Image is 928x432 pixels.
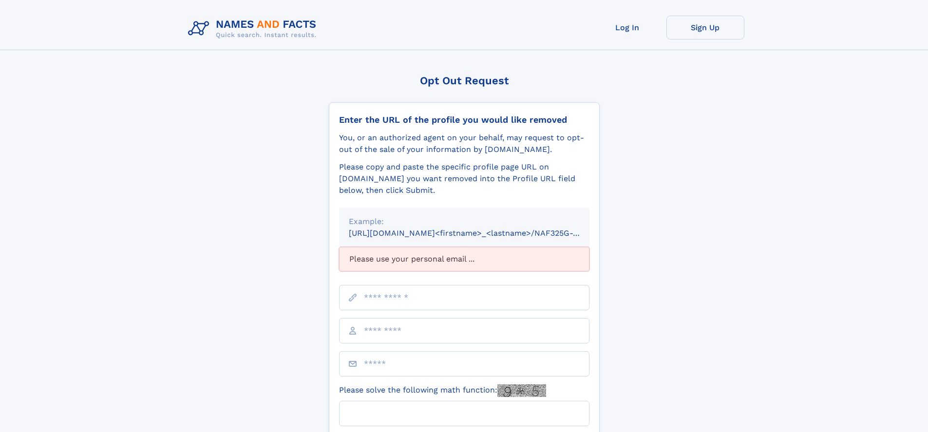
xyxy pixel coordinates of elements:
label: Please solve the following math function: [339,384,546,397]
div: You, or an authorized agent on your behalf, may request to opt-out of the sale of your informatio... [339,132,589,155]
div: Please copy and paste the specific profile page URL on [DOMAIN_NAME] you want removed into the Pr... [339,161,589,196]
div: Opt Out Request [329,75,600,87]
a: Log In [588,16,666,39]
div: Example: [349,216,580,227]
img: Logo Names and Facts [184,16,324,42]
small: [URL][DOMAIN_NAME]<firstname>_<lastname>/NAF325G-xxxxxxxx [349,228,608,238]
div: Please use your personal email ... [339,247,589,271]
a: Sign Up [666,16,744,39]
div: Enter the URL of the profile you would like removed [339,114,589,125]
